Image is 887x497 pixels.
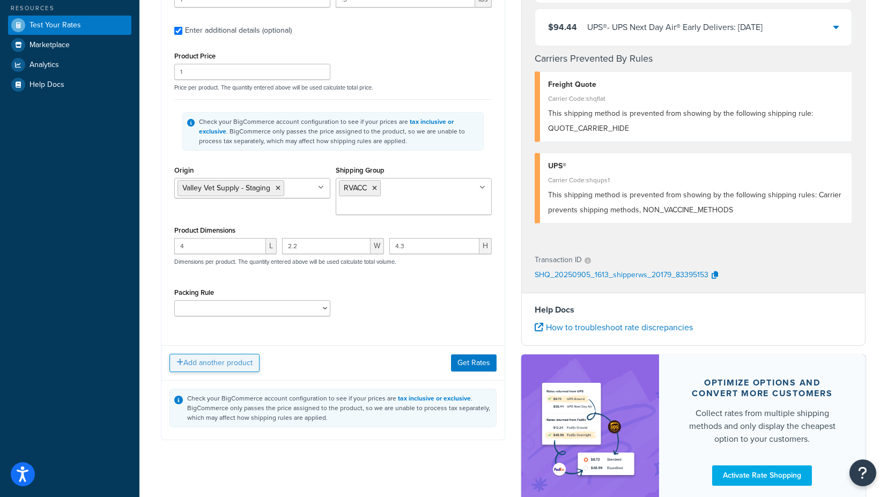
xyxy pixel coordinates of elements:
[685,407,840,446] div: Collect rates from multiple shipping methods and only display the cheapest option to your customers.
[535,51,852,66] h4: Carriers Prevented By Rules
[548,108,813,134] span: This shipping method is prevented from showing by the following shipping rule: QUOTE_CARRIER_HIDE
[187,394,492,422] div: Check your BigCommerce account configuration to see if your prices are . BigCommerce only passes ...
[185,23,292,38] div: Enter additional details (optional)
[548,91,844,106] div: Carrier Code: shqflat
[548,77,844,92] div: Freight Quote
[8,55,131,75] a: Analytics
[336,166,385,174] label: Shipping Group
[685,377,840,399] div: Optimize options and convert more customers
[344,182,367,194] span: RVACC
[29,61,59,70] span: Analytics
[174,226,235,234] label: Product Dimensions
[174,288,214,296] label: Packing Rule
[548,189,841,216] span: This shipping method is prevented from showing by the following shipping rules: Carrier prevents ...
[199,117,454,136] a: tax inclusive or exclusive
[266,238,277,254] span: L
[537,370,643,493] img: feature-image-rateshop-7084cbbcb2e67ef1d54c2e976f0e592697130d5817b016cf7cc7e13314366067.png
[535,253,582,268] p: Transaction ID
[479,238,492,254] span: H
[169,354,260,372] button: Add another product
[8,75,131,94] a: Help Docs
[548,21,577,33] span: $94.44
[172,84,494,91] p: Price per product. The quantity entered above will be used calculate total price.
[182,182,270,194] span: Valley Vet Supply - Staging
[398,394,471,403] a: tax inclusive or exclusive
[199,117,479,146] div: Check your BigCommerce account configuration to see if your prices are . BigCommerce only passes ...
[587,20,763,35] div: UPS® - UPS Next Day Air® Early Delivers: [DATE]
[548,173,844,188] div: Carrier Code: shqups1
[535,303,852,316] h4: Help Docs
[8,16,131,35] a: Test Your Rates
[174,166,194,174] label: Origin
[371,238,384,254] span: W
[29,80,64,90] span: Help Docs
[535,321,693,333] a: How to troubleshoot rate discrepancies
[29,21,81,30] span: Test Your Rates
[8,35,131,55] a: Marketplace
[849,459,876,486] button: Open Resource Center
[174,27,182,35] input: Enter additional details (optional)
[712,465,812,486] a: Activate Rate Shopping
[174,52,216,60] label: Product Price
[8,4,131,13] div: Resources
[29,41,70,50] span: Marketplace
[548,159,844,174] div: UPS®
[172,258,396,265] p: Dimensions per product. The quantity entered above will be used calculate total volume.
[535,268,708,284] p: SHQ_20250905_1613_shipperws_20179_83395153
[451,354,497,372] button: Get Rates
